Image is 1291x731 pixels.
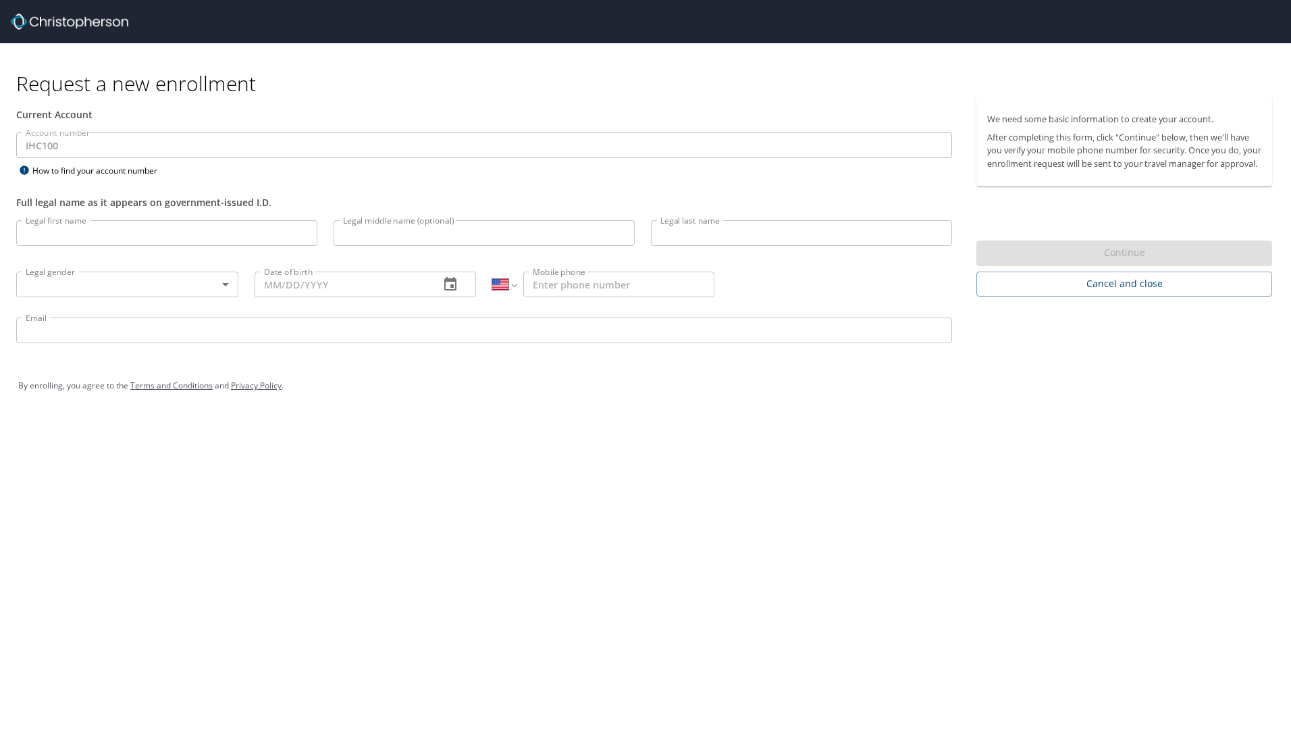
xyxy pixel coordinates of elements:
div: Current Account [16,107,952,122]
span: Cancel and close [987,276,1261,293]
a: Terms and Conditions [130,380,213,391]
div: By enrolling, you agree to the and . [18,369,1273,403]
div: ​ [16,272,238,297]
img: cbt logo [11,14,128,30]
p: After completing this form, click "Continue" below, then we'll have you verify your mobile phone ... [987,131,1261,170]
div: How to find your account number [16,162,185,179]
div: Full legal name as it appears on government-issued I.D. [16,195,952,209]
button: Cancel and close [976,272,1272,297]
h1: Request a new enrollment [16,70,1283,97]
p: We need some basic information to create your account. [987,113,1261,126]
a: Privacy Policy [231,380,282,391]
input: Enter phone number [523,272,714,297]
input: MM/DD/YYYY [255,272,429,297]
